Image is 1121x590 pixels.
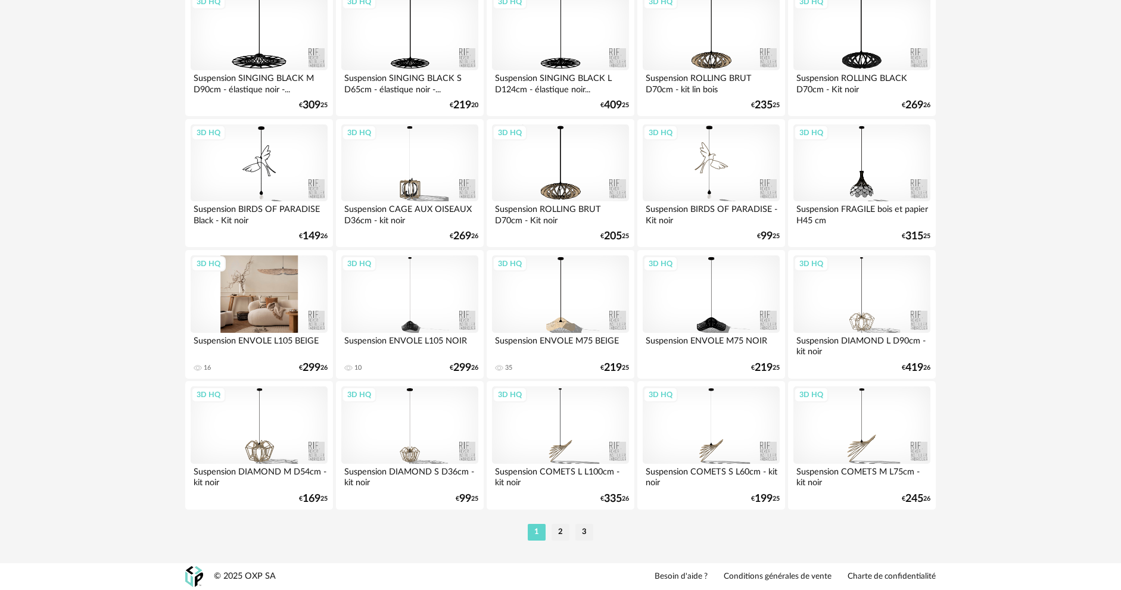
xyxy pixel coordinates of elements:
div: Suspension SINGING BLACK S D65cm - élastique noir -... [341,70,478,94]
div: 3D HQ [191,125,226,141]
span: 299 [453,364,471,372]
div: € 26 [600,495,629,503]
span: 409 [604,101,622,110]
div: € 26 [902,101,930,110]
span: 199 [755,495,773,503]
span: 219 [755,364,773,372]
div: € 25 [751,364,780,372]
div: 35 [505,364,512,372]
span: 269 [905,101,923,110]
li: 1 [528,524,546,541]
div: 3D HQ [794,387,829,402]
div: Suspension COMETS L L100cm - kit noir [492,464,629,488]
div: 3D HQ [643,387,678,402]
div: Suspension ROLLING BRUT D70cm - kit lin bois [643,70,780,94]
span: 335 [604,495,622,503]
span: 99 [459,495,471,503]
span: 205 [604,232,622,241]
li: 3 [575,524,593,541]
div: Suspension SINGING BLACK L D124cm - élastique noir... [492,70,629,94]
div: Suspension DIAMOND L D90cm - kit noir [793,333,930,357]
div: € 26 [450,232,478,241]
div: © 2025 OXP SA [214,571,276,582]
div: € 26 [902,364,930,372]
div: Suspension BIRDS OF PARADISE - Kit noir [643,201,780,225]
div: € 25 [902,232,930,241]
div: 3D HQ [191,387,226,402]
div: 16 [204,364,211,372]
div: 3D HQ [493,256,527,271]
div: Suspension COMETS S L60cm - kit noir [643,464,780,488]
a: 3D HQ Suspension DIAMOND L D90cm - kit noir €41926 [788,250,936,379]
div: Suspension ENVOLE M75 BEIGE [492,333,629,357]
div: 3D HQ [794,125,829,141]
div: Suspension CAGE AUX OISEAUX D36cm - kit noir [341,201,478,225]
div: Suspension COMETS M L75cm - kit noir [793,464,930,488]
div: Suspension FRAGILE bois et papier H45 cm [793,201,930,225]
a: Conditions générales de vente [724,572,832,582]
a: Besoin d'aide ? [655,572,708,582]
a: 3D HQ Suspension ROLLING BRUT D70cm - Kit noir €20525 [487,119,634,248]
span: 299 [303,364,320,372]
a: 3D HQ Suspension COMETS M L75cm - kit noir €24526 [788,381,936,510]
div: 3D HQ [342,125,376,141]
span: 219 [604,364,622,372]
span: 235 [755,101,773,110]
a: 3D HQ Suspension ENVOLE L105 NOIR 10 €29926 [336,250,484,379]
span: 419 [905,364,923,372]
a: 3D HQ Suspension CAGE AUX OISEAUX D36cm - kit noir €26926 [336,119,484,248]
div: € 25 [751,101,780,110]
a: Charte de confidentialité [848,572,936,582]
div: € 26 [450,364,478,372]
span: 309 [303,101,320,110]
span: 99 [761,232,773,241]
div: € 25 [757,232,780,241]
span: 315 [905,232,923,241]
div: 3D HQ [643,256,678,271]
a: 3D HQ Suspension ENVOLE M75 NOIR €21925 [637,250,785,379]
div: Suspension SINGING BLACK M D90cm - élastique noir -... [191,70,328,94]
div: Suspension ENVOLE L105 BEIGE [191,333,328,357]
div: € 26 [299,232,328,241]
a: 3D HQ Suspension ENVOLE M75 BEIGE 35 €21925 [487,250,634,379]
div: Suspension ROLLING BLACK D70cm - Kit noir [793,70,930,94]
div: 3D HQ [493,125,527,141]
div: Suspension DIAMOND M D54cm - kit noir [191,464,328,488]
div: 3D HQ [342,387,376,402]
div: € 20 [450,101,478,110]
a: 3D HQ Suspension DIAMOND S D36cm - kit noir €9925 [336,381,484,510]
div: Suspension ROLLING BRUT D70cm - Kit noir [492,201,629,225]
div: Suspension BIRDS OF PARADISE Black - Kit noir [191,201,328,225]
a: 3D HQ Suspension COMETS S L60cm - kit noir €19925 [637,381,785,510]
span: 269 [453,232,471,241]
div: € 25 [456,495,478,503]
span: 149 [303,232,320,241]
div: € 26 [902,495,930,503]
div: € 25 [600,101,629,110]
div: € 25 [299,101,328,110]
div: 3D HQ [342,256,376,271]
div: € 25 [299,495,328,503]
span: 219 [453,101,471,110]
li: 2 [552,524,569,541]
div: Suspension ENVOLE L105 NOIR [341,333,478,357]
div: Suspension DIAMOND S D36cm - kit noir [341,464,478,488]
a: 3D HQ Suspension BIRDS OF PARADISE Black - Kit noir €14926 [185,119,333,248]
div: € 25 [751,495,780,503]
a: 3D HQ Suspension FRAGILE bois et papier H45 cm €31525 [788,119,936,248]
div: 3D HQ [493,387,527,402]
a: 3D HQ Suspension ENVOLE L105 BEIGE 16 €29926 [185,250,333,379]
span: 245 [905,495,923,503]
div: € 26 [299,364,328,372]
div: 3D HQ [191,256,226,271]
img: OXP [185,566,203,587]
div: € 25 [600,232,629,241]
a: 3D HQ Suspension BIRDS OF PARADISE - Kit noir €9925 [637,119,785,248]
span: 169 [303,495,320,503]
div: € 25 [600,364,629,372]
div: Suspension ENVOLE M75 NOIR [643,333,780,357]
a: 3D HQ Suspension COMETS L L100cm - kit noir €33526 [487,381,634,510]
div: 10 [354,364,362,372]
div: 3D HQ [794,256,829,271]
div: 3D HQ [643,125,678,141]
